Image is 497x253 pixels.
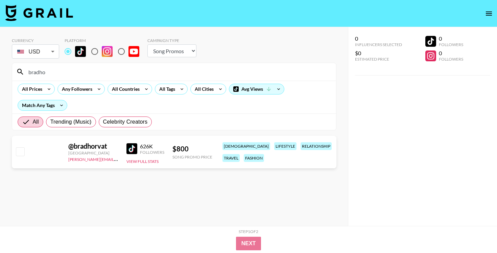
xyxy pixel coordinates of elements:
img: YouTube [128,46,139,57]
div: $ 800 [172,145,212,153]
div: fashion [244,154,264,162]
div: relationship [301,142,332,150]
div: Influencers Selected [355,42,402,47]
div: Platform [65,38,145,43]
div: @ bradhorvat [68,142,118,150]
span: Celebrity Creators [103,118,148,126]
div: travel [222,154,240,162]
div: 0 [439,50,463,57]
a: [PERSON_NAME][EMAIL_ADDRESS][PERSON_NAME][PERSON_NAME][DOMAIN_NAME] [68,155,233,162]
div: Followers [439,57,463,62]
div: Campaign Type [147,38,196,43]
div: 626K [140,143,164,150]
button: open drawer [482,7,496,20]
div: $0 [355,50,402,57]
div: Estimated Price [355,57,402,62]
img: TikTok [75,46,86,57]
span: Trending (Music) [50,118,92,126]
button: Next [236,237,261,250]
div: Step 1 of 2 [239,229,258,234]
input: Search by User Name [24,66,332,77]
div: USD [13,46,58,58]
div: [DEMOGRAPHIC_DATA] [222,142,270,150]
div: 0 [439,35,463,42]
div: Song Promo Price [172,154,212,160]
div: All Countries [108,84,141,94]
div: Followers [439,42,463,47]
div: All Prices [18,84,44,94]
div: Match Any Tags [18,100,67,110]
div: All Cities [191,84,215,94]
div: [GEOGRAPHIC_DATA] [68,150,118,155]
div: All Tags [155,84,176,94]
iframe: Drift Widget Chat Controller [463,219,489,245]
div: 0 [355,35,402,42]
div: lifestyle [274,142,297,150]
img: TikTok [126,143,137,154]
span: All [33,118,39,126]
div: Any Followers [58,84,94,94]
img: Instagram [102,46,113,57]
img: Grail Talent [5,5,73,21]
div: Avg Views [229,84,284,94]
div: Currency [12,38,59,43]
button: View Full Stats [126,159,159,164]
div: Followers [140,150,164,155]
